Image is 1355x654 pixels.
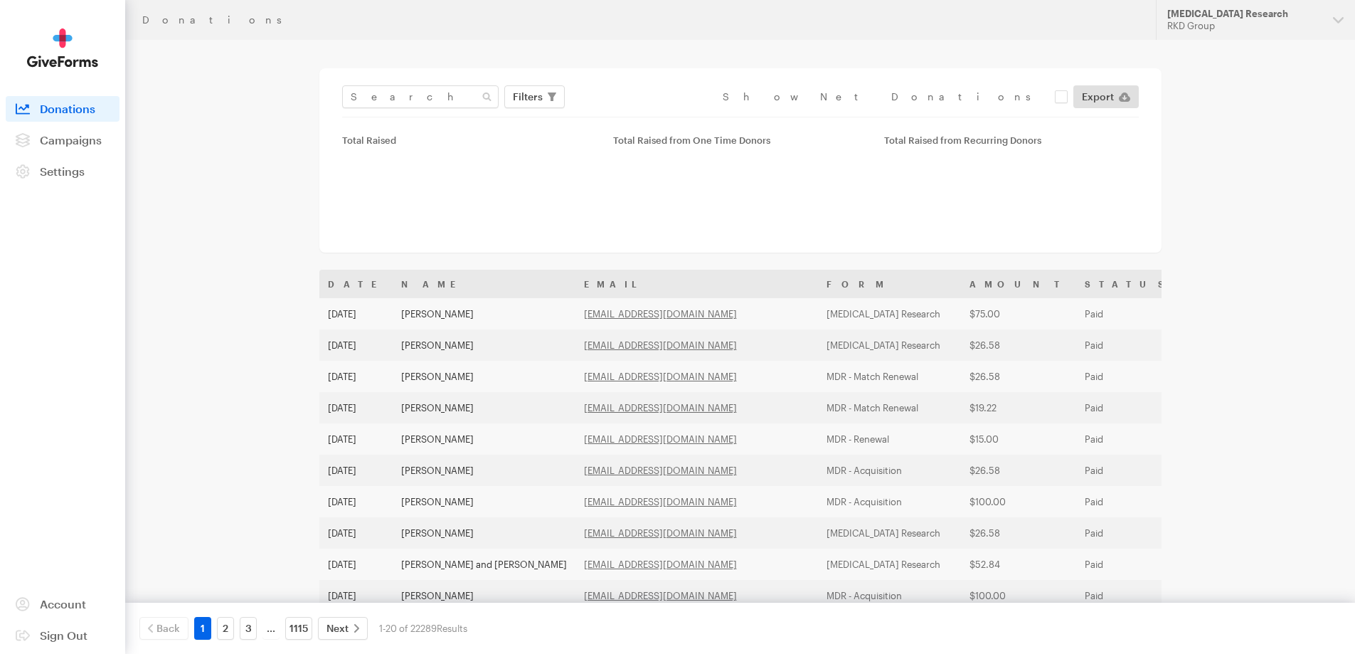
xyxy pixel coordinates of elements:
td: Paid [1076,361,1181,392]
a: [EMAIL_ADDRESS][DOMAIN_NAME] [584,527,737,539]
td: MDR - Acquisition [818,486,961,517]
td: $100.00 [961,486,1076,517]
td: Paid [1076,329,1181,361]
th: Amount [961,270,1076,298]
td: Paid [1076,486,1181,517]
span: Settings [40,164,85,178]
a: 1115 [285,617,312,640]
td: [PERSON_NAME] [393,517,575,549]
a: Settings [6,159,119,184]
td: [DATE] [319,392,393,423]
td: [PERSON_NAME] [393,392,575,423]
a: Sign Out [6,623,119,648]
a: [EMAIL_ADDRESS][DOMAIN_NAME] [584,433,737,445]
a: Campaigns [6,127,119,153]
a: Donations [6,96,119,122]
td: [DATE] [319,549,393,580]
a: [EMAIL_ADDRESS][DOMAIN_NAME] [584,465,737,476]
td: MDR - Match Renewal [818,392,961,423]
a: [EMAIL_ADDRESS][DOMAIN_NAME] [584,402,737,413]
a: [EMAIL_ADDRESS][DOMAIN_NAME] [584,590,737,601]
td: [PERSON_NAME] [393,298,575,329]
td: $52.84 [961,549,1076,580]
th: Form [818,270,961,298]
td: MDR - Match Renewal [818,361,961,392]
td: [MEDICAL_DATA] Research [818,549,961,580]
span: Filters [513,88,543,105]
div: Total Raised from Recurring Donors [884,135,1138,146]
td: [DATE] [319,361,393,392]
td: $75.00 [961,298,1076,329]
th: Email [575,270,818,298]
td: $26.58 [961,361,1076,392]
a: Next [318,617,368,640]
th: Date [319,270,393,298]
th: Status [1076,270,1181,298]
td: [DATE] [319,517,393,549]
img: GiveForms [27,28,98,68]
td: Paid [1076,392,1181,423]
a: 3 [240,617,257,640]
a: 2 [217,617,234,640]
td: Paid [1076,517,1181,549]
td: [PERSON_NAME] and [PERSON_NAME] [393,549,575,580]
td: Paid [1076,298,1181,329]
a: [EMAIL_ADDRESS][DOMAIN_NAME] [584,559,737,570]
span: Results [437,623,467,634]
th: Name [393,270,575,298]
td: $26.58 [961,455,1076,486]
td: MDR - Acquisition [818,580,961,611]
td: [PERSON_NAME] [393,455,575,486]
div: Total Raised [342,135,596,146]
td: [DATE] [319,455,393,486]
td: [PERSON_NAME] [393,580,575,611]
div: 1-20 of 22289 [379,617,467,640]
td: [PERSON_NAME] [393,423,575,455]
td: [PERSON_NAME] [393,361,575,392]
span: Sign Out [40,628,87,642]
td: MDR - Acquisition [818,455,961,486]
td: Paid [1076,423,1181,455]
td: $26.58 [961,329,1076,361]
div: [MEDICAL_DATA] Research [1167,8,1322,20]
span: Account [40,597,86,611]
td: [MEDICAL_DATA] Research [818,298,961,329]
td: Paid [1076,549,1181,580]
a: [EMAIL_ADDRESS][DOMAIN_NAME] [584,308,737,320]
td: [MEDICAL_DATA] Research [818,517,961,549]
span: Next [326,620,349,637]
td: Paid [1076,580,1181,611]
td: Paid [1076,455,1181,486]
td: $19.22 [961,392,1076,423]
td: $26.58 [961,517,1076,549]
a: Account [6,591,119,617]
span: Donations [40,102,95,115]
input: Search Name & Email [342,85,499,108]
span: Campaigns [40,133,102,147]
a: [EMAIL_ADDRESS][DOMAIN_NAME] [584,496,737,507]
div: Total Raised from One Time Donors [613,135,867,146]
button: Filters [504,85,565,108]
td: [DATE] [319,580,393,611]
a: Export [1073,85,1139,108]
a: [EMAIL_ADDRESS][DOMAIN_NAME] [584,371,737,382]
td: $15.00 [961,423,1076,455]
td: [DATE] [319,329,393,361]
div: RKD Group [1167,20,1322,32]
span: Export [1082,88,1114,105]
td: [DATE] [319,486,393,517]
td: [DATE] [319,423,393,455]
td: $100.00 [961,580,1076,611]
td: [DATE] [319,298,393,329]
td: [MEDICAL_DATA] Research [818,329,961,361]
a: [EMAIL_ADDRESS][DOMAIN_NAME] [584,339,737,351]
td: [PERSON_NAME] [393,486,575,517]
td: MDR - Renewal [818,423,961,455]
td: [PERSON_NAME] [393,329,575,361]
